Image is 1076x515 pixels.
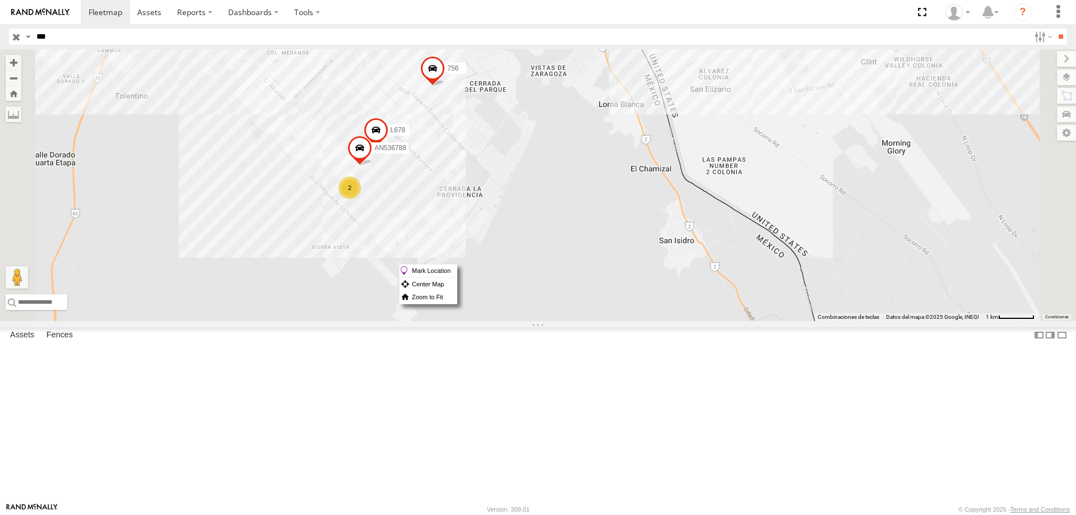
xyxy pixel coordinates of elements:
label: Measure [6,106,21,122]
span: L678 [391,126,406,134]
label: Zoom to Fit [400,291,457,304]
label: Dock Summary Table to the Right [1045,327,1056,344]
div: 2 [338,177,361,199]
i: ? [1014,3,1032,21]
a: Condiciones (se abre en una nueva pestaña) [1045,315,1069,319]
a: Visit our Website [6,504,58,515]
span: Datos del mapa ©2025 Google, INEGI [886,314,979,320]
span: 1 km [986,314,998,320]
label: Assets [4,327,40,343]
label: Hide Summary Table [1056,327,1068,344]
div: MANUEL HERNANDEZ [941,4,974,21]
button: Zoom out [6,70,21,86]
label: Search Filter Options [1030,29,1054,45]
div: © Copyright 2025 - [958,506,1070,513]
span: 756 [447,64,458,72]
label: Mark Location [400,265,457,277]
a: Terms and Conditions [1010,506,1070,513]
label: Search Query [24,29,33,45]
img: rand-logo.svg [11,8,69,16]
span: AN536788 [374,144,406,152]
label: Map Settings [1057,125,1076,141]
button: Combinaciones de teclas [818,313,879,321]
div: Version: 309.01 [487,506,530,513]
label: Fences [41,327,78,343]
button: Zoom Home [6,86,21,101]
button: Escala del mapa: 1 km por 61 píxeles [982,313,1038,321]
label: Dock Summary Table to the Left [1033,327,1045,344]
button: Arrastra el hombrecito naranja al mapa para abrir Street View [6,266,28,289]
button: Zoom in [6,55,21,70]
label: Center Map [400,278,457,291]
